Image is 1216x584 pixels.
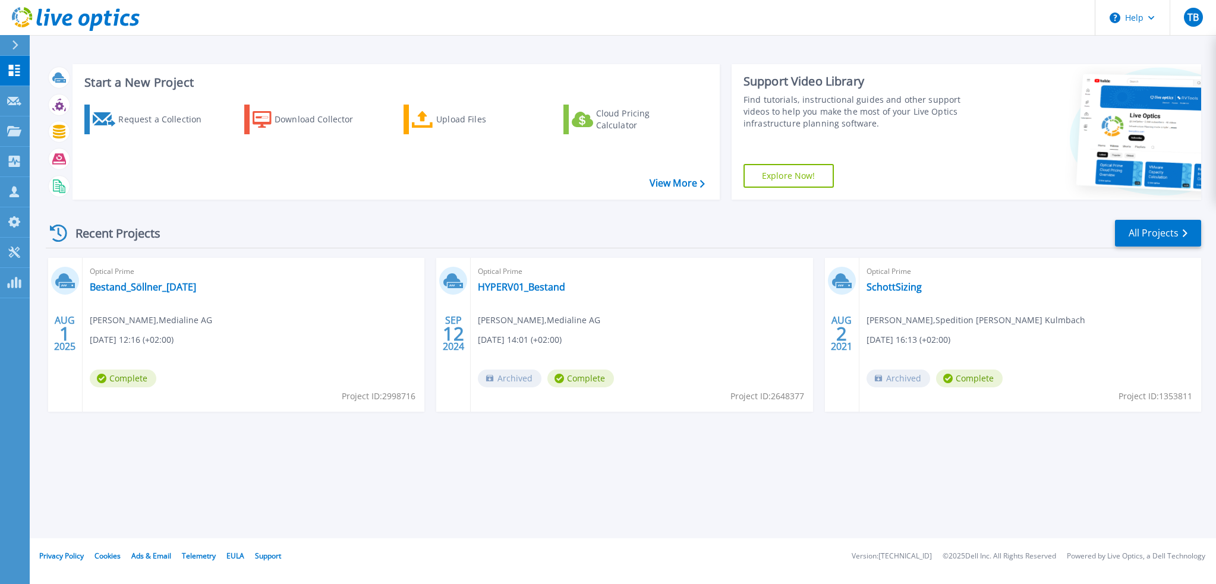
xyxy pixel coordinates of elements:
div: Request a Collection [118,108,213,131]
div: Support Video Library [744,74,984,89]
a: SchottSizing [867,281,922,293]
a: HYPERV01_Bestand [478,281,565,293]
a: Ads & Email [131,551,171,561]
a: View More [650,178,705,189]
a: Support [255,551,281,561]
a: Request a Collection [84,105,217,134]
span: Project ID: 2998716 [342,390,415,403]
span: Optical Prime [478,265,805,278]
h3: Start a New Project [84,76,704,89]
span: TB [1187,12,1199,22]
a: Privacy Policy [39,551,84,561]
span: Optical Prime [867,265,1194,278]
span: Complete [90,370,156,387]
div: Upload Files [436,108,531,131]
div: Download Collector [275,108,370,131]
span: [PERSON_NAME] , Medialine AG [478,314,600,327]
div: Recent Projects [46,219,177,248]
span: Complete [936,370,1003,387]
div: SEP 2024 [442,312,465,355]
div: Find tutorials, instructional guides and other support videos to help you make the most of your L... [744,94,984,130]
a: Bestand_Söllner_[DATE] [90,281,196,293]
a: All Projects [1115,220,1201,247]
span: [DATE] 14:01 (+02:00) [478,333,562,346]
li: Version: [TECHNICAL_ID] [852,553,932,560]
a: Cloud Pricing Calculator [563,105,696,134]
a: Explore Now! [744,164,834,188]
span: [DATE] 12:16 (+02:00) [90,333,174,346]
span: [PERSON_NAME] , Spedition [PERSON_NAME] Kulmbach [867,314,1085,327]
span: 12 [443,329,464,339]
span: Project ID: 2648377 [730,390,804,403]
span: [PERSON_NAME] , Medialine AG [90,314,212,327]
span: Complete [547,370,614,387]
li: © 2025 Dell Inc. All Rights Reserved [943,553,1056,560]
div: AUG 2021 [830,312,853,355]
span: Archived [478,370,541,387]
a: Download Collector [244,105,377,134]
div: AUG 2025 [53,312,76,355]
span: Archived [867,370,930,387]
span: Optical Prime [90,265,417,278]
span: [DATE] 16:13 (+02:00) [867,333,950,346]
div: Cloud Pricing Calculator [596,108,691,131]
a: Cookies [94,551,121,561]
a: Telemetry [182,551,216,561]
span: 2 [836,329,847,339]
a: EULA [226,551,244,561]
span: Project ID: 1353811 [1119,390,1192,403]
li: Powered by Live Optics, a Dell Technology [1067,553,1205,560]
a: Upload Files [404,105,536,134]
span: 1 [59,329,70,339]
